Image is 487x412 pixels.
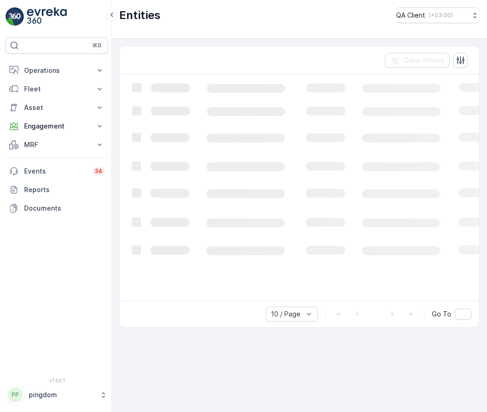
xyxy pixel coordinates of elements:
[29,390,95,399] p: pingdom
[6,385,108,405] button: PPpingdom
[6,199,108,218] a: Documents
[8,387,23,402] div: PP
[6,7,24,26] img: logo
[6,61,108,80] button: Operations
[27,7,67,26] img: logo_light-DOdMpM7g.png
[432,309,451,319] span: Go To
[24,66,90,75] p: Operations
[24,84,90,94] p: Fleet
[385,53,449,68] button: Clear Filters
[6,180,108,199] a: Reports
[119,8,160,23] p: Entities
[24,167,87,176] p: Events
[429,12,453,19] p: ( +03:00 )
[6,117,108,135] button: Engagement
[24,204,104,213] p: Documents
[6,135,108,154] button: MRF
[24,103,90,112] p: Asset
[95,167,103,175] p: 34
[24,185,104,194] p: Reports
[404,56,444,65] p: Clear Filters
[6,378,108,383] span: v 1.50.1
[6,98,108,117] button: Asset
[396,11,425,20] p: QA Client
[92,42,102,49] p: ⌘B
[24,122,90,131] p: Engagement
[396,7,480,23] button: QA Client(+03:00)
[6,80,108,98] button: Fleet
[24,140,90,149] p: MRF
[6,162,108,180] a: Events34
